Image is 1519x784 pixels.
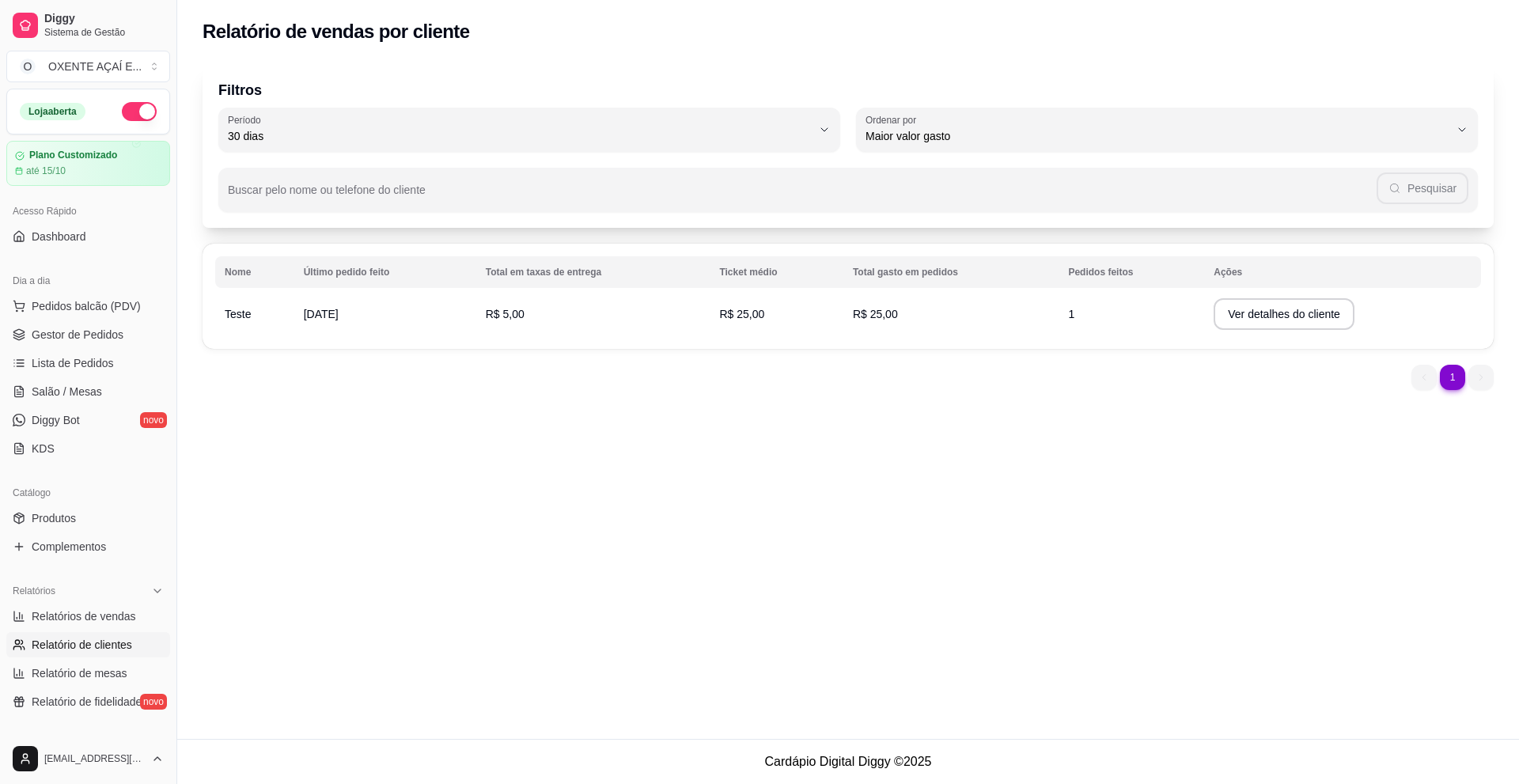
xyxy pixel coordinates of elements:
[203,19,470,44] h2: Relatório de vendas por cliente
[44,26,164,39] span: Sistema de Gestão
[218,108,840,152] button: Período30 dias
[44,752,145,765] span: [EMAIL_ADDRESS][DOMAIN_NAME]
[1068,308,1074,320] span: 1
[856,108,1478,152] button: Ordenar porMaior valor gasto
[32,298,141,314] span: Pedidos balcão (PDV)
[228,113,266,127] label: Período
[6,689,170,714] a: Relatório de fidelidadenovo
[6,407,170,433] a: Diggy Botnovo
[32,637,132,653] span: Relatório de clientes
[32,412,80,428] span: Diggy Bot
[6,224,170,249] a: Dashboard
[1214,298,1354,330] button: Ver detalhes do cliente
[6,661,170,686] a: Relatório de mesas
[6,141,170,186] a: Plano Customizadoaté 15/10
[32,355,114,371] span: Lista de Pedidos
[6,480,170,506] div: Catálogo
[6,51,170,82] button: Select a team
[218,79,1478,101] p: Filtros
[6,436,170,461] a: KDS
[843,256,1059,288] th: Total gasto em pedidos
[6,740,170,778] button: [EMAIL_ADDRESS][DOMAIN_NAME]
[29,150,117,161] article: Plano Customizado
[20,59,36,74] span: O
[6,632,170,657] a: Relatório de clientes
[215,256,294,288] th: Nome
[6,6,170,44] a: DiggySistema de Gestão
[6,322,170,347] a: Gestor de Pedidos
[294,256,476,288] th: Último pedido feito
[32,608,136,624] span: Relatórios de vendas
[32,510,76,526] span: Produtos
[853,308,898,320] span: R$ 25,00
[866,113,922,127] label: Ordenar por
[177,739,1519,784] footer: Cardápio Digital Diggy © 2025
[304,308,339,320] span: [DATE]
[44,12,164,26] span: Diggy
[32,384,102,400] span: Salão / Mesas
[48,59,142,74] div: OXENTE AÇAÍ E ...
[1440,365,1465,390] li: pagination item 1 active
[32,665,127,681] span: Relatório de mesas
[6,268,170,294] div: Dia a dia
[476,256,710,288] th: Total em taxas de entrega
[866,128,1449,144] span: Maior valor gasto
[32,441,55,456] span: KDS
[13,585,55,597] span: Relatórios
[6,199,170,224] div: Acesso Rápido
[122,102,157,121] button: Alterar Status
[6,294,170,319] button: Pedidos balcão (PDV)
[710,256,843,288] th: Ticket médio
[32,327,123,343] span: Gestor de Pedidos
[228,188,1377,204] input: Buscar pelo nome ou telefone do cliente
[225,308,251,320] span: Teste
[20,103,85,120] div: Loja aberta
[6,506,170,531] a: Produtos
[6,350,170,376] a: Lista de Pedidos
[1059,256,1204,288] th: Pedidos feitos
[1403,357,1502,398] nav: pagination navigation
[228,128,812,144] span: 30 dias
[6,604,170,629] a: Relatórios de vendas
[719,308,764,320] span: R$ 25,00
[32,229,86,244] span: Dashboard
[486,308,525,320] span: R$ 5,00
[6,379,170,404] a: Salão / Mesas
[6,534,170,559] a: Complementos
[32,539,106,555] span: Complementos
[1204,256,1481,288] th: Ações
[26,165,66,177] article: até 15/10
[32,694,142,710] span: Relatório de fidelidade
